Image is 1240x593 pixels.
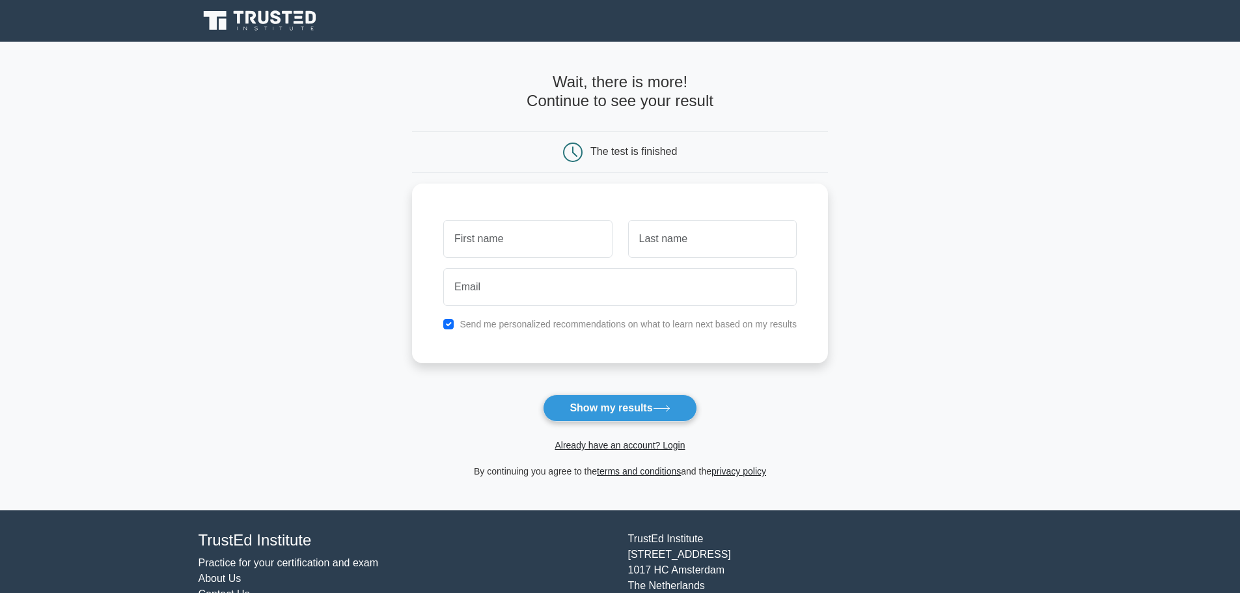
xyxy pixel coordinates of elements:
a: terms and conditions [597,466,681,476]
input: Last name [628,220,797,258]
input: First name [443,220,612,258]
div: By continuing you agree to the and the [404,463,836,479]
h4: Wait, there is more! Continue to see your result [412,73,828,111]
button: Show my results [543,394,696,422]
input: Email [443,268,797,306]
a: privacy policy [711,466,766,476]
a: Practice for your certification and exam [199,557,379,568]
div: The test is finished [590,146,677,157]
a: About Us [199,573,241,584]
a: Already have an account? Login [555,440,685,450]
label: Send me personalized recommendations on what to learn next based on my results [460,319,797,329]
h4: TrustEd Institute [199,531,613,550]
